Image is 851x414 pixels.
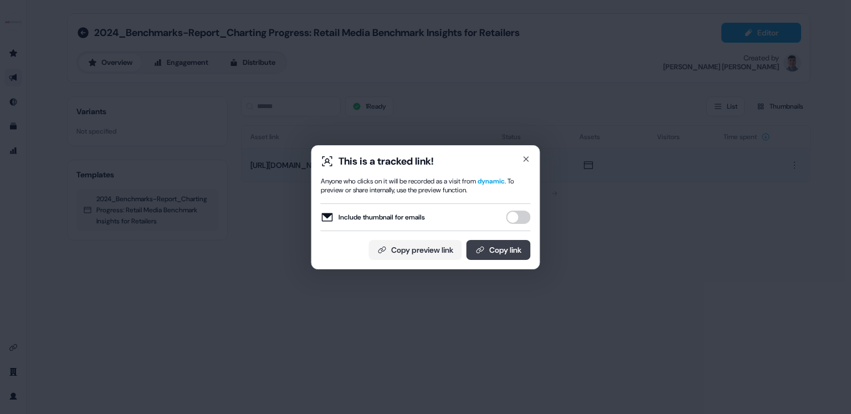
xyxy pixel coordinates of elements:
div: This is a tracked link! [339,155,434,168]
div: Anyone who clicks on it will be recorded as a visit from . To preview or share internally, use th... [321,177,531,195]
label: Include thumbnail for emails [321,211,425,224]
span: dynamic [478,177,505,186]
button: Copy link [466,240,531,260]
button: Copy preview link [369,240,462,260]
